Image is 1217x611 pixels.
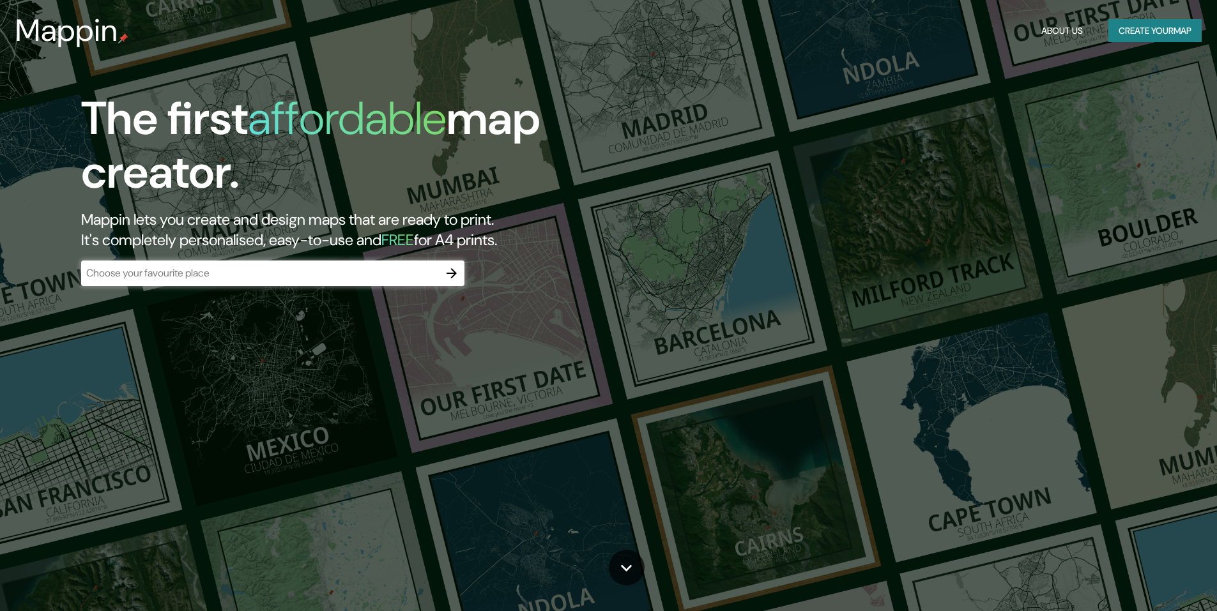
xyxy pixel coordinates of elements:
h2: Mappin lets you create and design maps that are ready to print. It's completely personalised, eas... [81,209,690,250]
h3: Mappin [15,13,118,49]
button: About Us [1036,19,1088,43]
input: Choose your favourite place [81,266,439,280]
h5: FREE [381,230,414,250]
iframe: Help widget launcher [1103,561,1203,597]
h1: The first map creator. [81,92,690,209]
h1: affordable [248,89,447,148]
button: Create yourmap [1108,19,1202,43]
img: mappin-pin [118,33,128,43]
